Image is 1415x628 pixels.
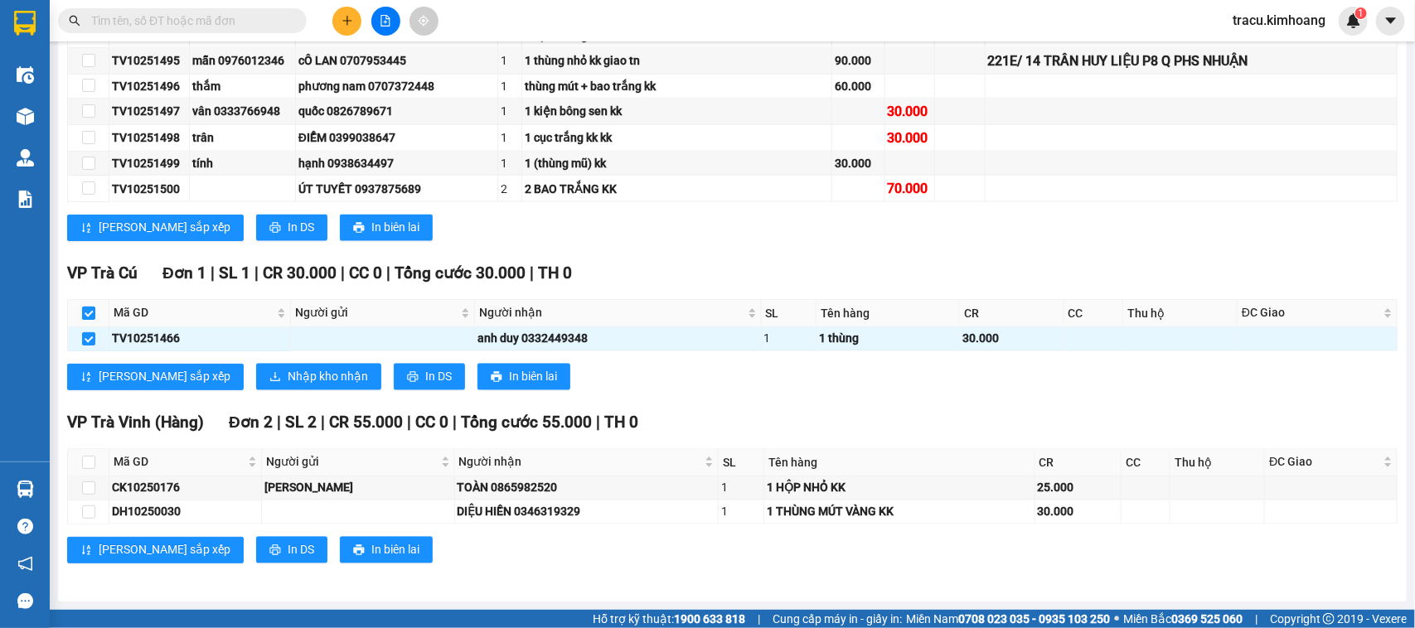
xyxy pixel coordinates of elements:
[112,154,187,172] div: TV10251499
[525,128,829,147] div: 1 cục trắng kk kk
[764,449,1035,476] th: Tên hàng
[99,219,230,237] span: [PERSON_NAME] sắp xếp
[835,154,882,172] div: 30.000
[256,537,327,563] button: printerIn DS
[112,102,187,120] div: TV10251497
[1170,449,1265,476] th: Thu hộ
[112,479,259,497] div: CK10250176
[1038,479,1118,497] div: 25.000
[112,503,259,521] div: DH10250030
[767,479,1032,497] div: 1 HỘP NHỎ KK
[596,413,600,432] span: |
[67,537,244,563] button: sort-ascending[PERSON_NAME] sắp xếp
[501,128,519,147] div: 1
[269,371,281,384] span: download
[1064,300,1124,327] th: CC
[109,99,190,125] td: TV10251497
[17,481,34,498] img: warehouse-icon
[298,51,495,70] div: cÔ LAN 0707953445
[340,537,433,563] button: printerIn biên lai
[295,304,458,322] span: Người gửi
[109,176,190,202] td: TV10251500
[477,364,570,390] button: printerIn biên lai
[764,330,814,348] div: 1
[285,413,317,432] span: SL 2
[461,413,592,432] span: Tổng cước 55.000
[353,222,365,235] span: printer
[888,178,933,199] div: 70.000
[17,556,33,572] span: notification
[604,413,638,432] span: TH 0
[758,610,760,628] span: |
[501,102,519,120] div: 1
[17,149,34,167] img: warehouse-icon
[1242,304,1380,322] span: ĐC Giao
[298,102,495,120] div: quốc 0826789671
[491,371,502,384] span: printer
[17,191,34,208] img: solution-icon
[14,11,36,36] img: logo-vxr
[112,51,187,70] div: TV10251495
[99,368,230,386] span: [PERSON_NAME] sắp xếp
[67,215,244,241] button: sort-ascending[PERSON_NAME] sắp xếp
[332,7,361,36] button: plus
[888,128,933,148] div: 30.000
[80,544,92,558] span: sort-ascending
[1255,610,1258,628] span: |
[501,51,519,70] div: 1
[386,264,390,283] span: |
[263,264,337,283] span: CR 30.000
[99,541,230,559] span: [PERSON_NAME] sắp xếp
[256,215,327,241] button: printerIn DS
[395,264,526,283] span: Tổng cước 30.000
[264,479,452,497] div: [PERSON_NAME]
[211,264,215,283] span: |
[409,7,439,36] button: aim
[17,519,33,534] span: question-circle
[415,413,448,432] span: CC 0
[380,15,391,27] span: file-add
[958,612,1110,626] strong: 0708 023 035 - 0935 103 250
[266,453,438,471] span: Người gửi
[960,300,1064,327] th: CR
[288,541,314,559] span: In DS
[192,77,293,95] div: thắm
[819,330,957,348] div: 1 thùng
[525,154,829,172] div: 1 (thùng mũ) kk
[192,51,293,70] div: mẫn 0976012346
[762,300,817,327] th: SL
[114,304,274,322] span: Mã GD
[298,154,495,172] div: hạnh 0938634497
[341,264,345,283] span: |
[298,128,495,147] div: ĐIỂM 0399038647
[509,368,557,386] span: In biên lai
[1355,7,1367,19] sup: 1
[112,180,187,198] div: TV10251500
[269,222,281,235] span: printer
[192,102,293,120] div: vân 0333766948
[459,453,702,471] span: Người nhận
[721,503,761,521] div: 1
[114,453,245,471] span: Mã GD
[371,219,419,237] span: In biên lai
[593,610,745,628] span: Hỗ trợ kỹ thuật:
[458,479,716,497] div: TOÀN 0865982520
[109,500,262,524] td: DH10250030
[525,102,829,120] div: 1 kiện bông sen kk
[219,264,250,283] span: SL 1
[962,330,1061,348] div: 30.000
[80,371,92,384] span: sort-ascending
[162,264,206,283] span: Đơn 1
[501,77,519,95] div: 1
[477,330,758,348] div: anh duy 0332449348
[67,413,204,432] span: VP Trà Vinh (Hàng)
[256,364,381,390] button: downloadNhập kho nhận
[1323,613,1335,625] span: copyright
[109,125,190,152] td: TV10251498
[254,264,259,283] span: |
[112,128,187,147] div: TV10251498
[353,544,365,558] span: printer
[835,77,882,95] div: 60.000
[501,180,519,198] div: 2
[817,300,960,327] th: Tên hàng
